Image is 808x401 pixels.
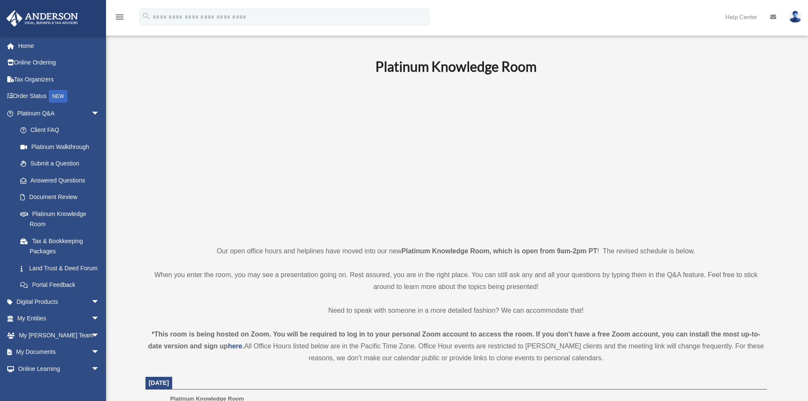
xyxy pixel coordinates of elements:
a: My [PERSON_NAME] Teamarrow_drop_down [6,327,112,344]
strong: . [242,342,244,350]
a: Digital Productsarrow_drop_down [6,293,112,310]
img: User Pic [789,11,802,23]
strong: Platinum Knowledge Room, which is open from 9am-2pm PT [402,247,597,255]
a: Submit a Question [12,155,112,172]
a: Portal Feedback [12,277,112,294]
div: NEW [49,90,67,103]
span: arrow_drop_down [91,327,108,344]
p: Our open office hours and helplines have moved into our new ! The revised schedule is below. [145,245,767,257]
span: arrow_drop_down [91,310,108,328]
a: Document Review [12,189,112,206]
span: arrow_drop_down [91,360,108,378]
a: My Entitiesarrow_drop_down [6,310,112,327]
p: When you enter the room, you may see a presentation going on. Rest assured, you are in the right ... [145,269,767,293]
a: Online Learningarrow_drop_down [6,360,112,377]
p: Need to speak with someone in a more detailed fashion? We can accommodate that! [145,305,767,317]
a: Platinum Walkthrough [12,138,112,155]
div: All Office Hours listed below are in the Pacific Time Zone. Office Hour events are restricted to ... [145,328,767,364]
i: search [142,11,151,21]
a: Land Trust & Deed Forum [12,260,112,277]
a: Tax & Bookkeeping Packages [12,233,112,260]
a: Platinum Knowledge Room [12,205,108,233]
a: Order StatusNEW [6,88,112,105]
a: Online Ordering [6,54,112,71]
a: menu [115,15,125,22]
a: Tax Organizers [6,71,112,88]
img: Anderson Advisors Platinum Portal [4,10,81,27]
iframe: 231110_Toby_KnowledgeRoom [329,86,583,230]
span: [DATE] [149,379,169,386]
span: arrow_drop_down [91,105,108,122]
i: menu [115,12,125,22]
a: Answered Questions [12,172,112,189]
a: My Documentsarrow_drop_down [6,344,112,361]
strong: *This room is being hosted on Zoom. You will be required to log in to your personal Zoom account ... [148,331,760,350]
a: Client FAQ [12,122,112,139]
b: Platinum Knowledge Room [375,58,537,75]
a: here [228,342,242,350]
span: arrow_drop_down [91,293,108,311]
a: Platinum Q&Aarrow_drop_down [6,105,112,122]
span: arrow_drop_down [91,344,108,361]
a: Home [6,37,112,54]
